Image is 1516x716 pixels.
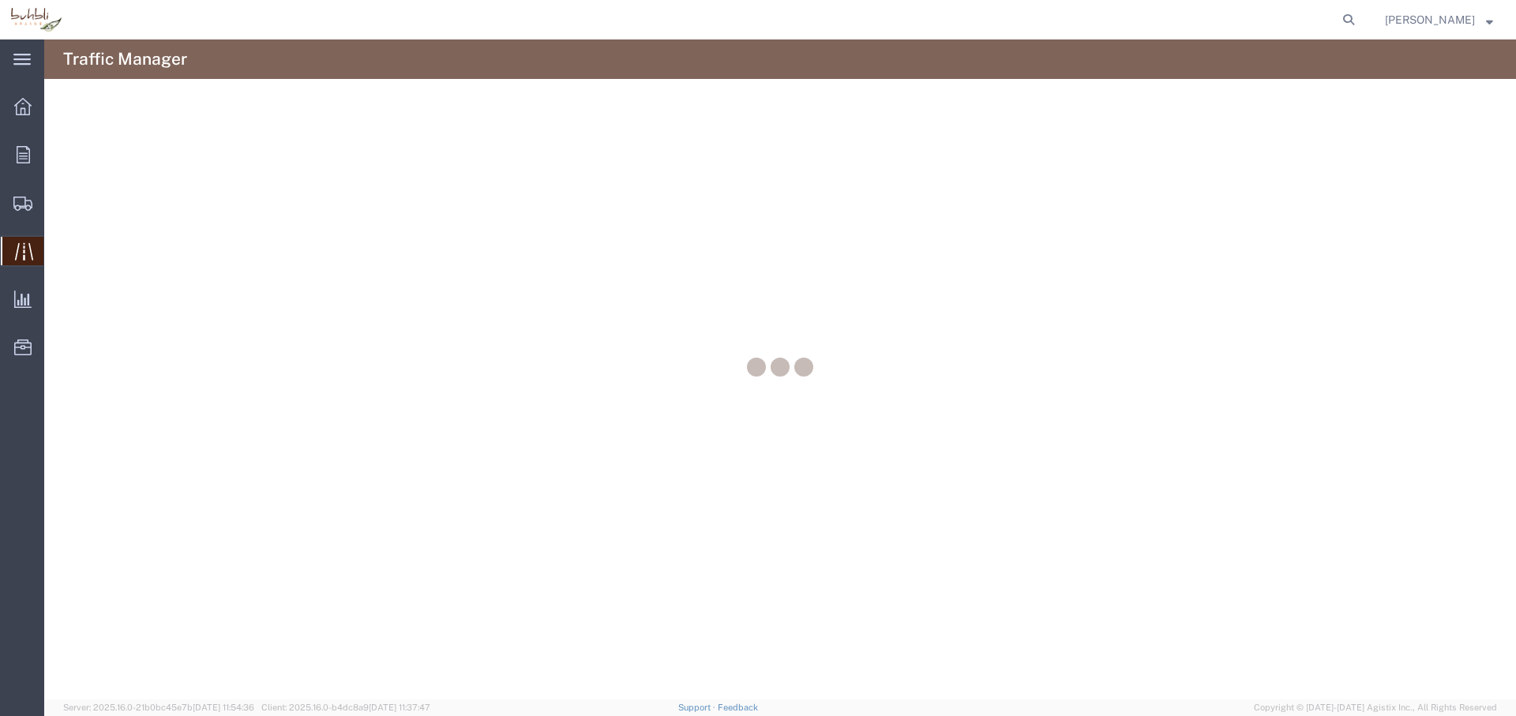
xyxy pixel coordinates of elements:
span: [DATE] 11:37:47 [369,703,430,712]
a: Support [678,703,718,712]
img: logo [11,8,62,32]
span: Copyright © [DATE]-[DATE] Agistix Inc., All Rights Reserved [1254,701,1497,714]
button: [PERSON_NAME] [1384,10,1494,29]
span: Server: 2025.16.0-21b0bc45e7b [63,703,254,712]
span: Client: 2025.16.0-b4dc8a9 [261,703,430,712]
span: [DATE] 11:54:36 [193,703,254,712]
a: Feedback [718,703,758,712]
span: Jennifer Van Dine [1385,11,1475,28]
